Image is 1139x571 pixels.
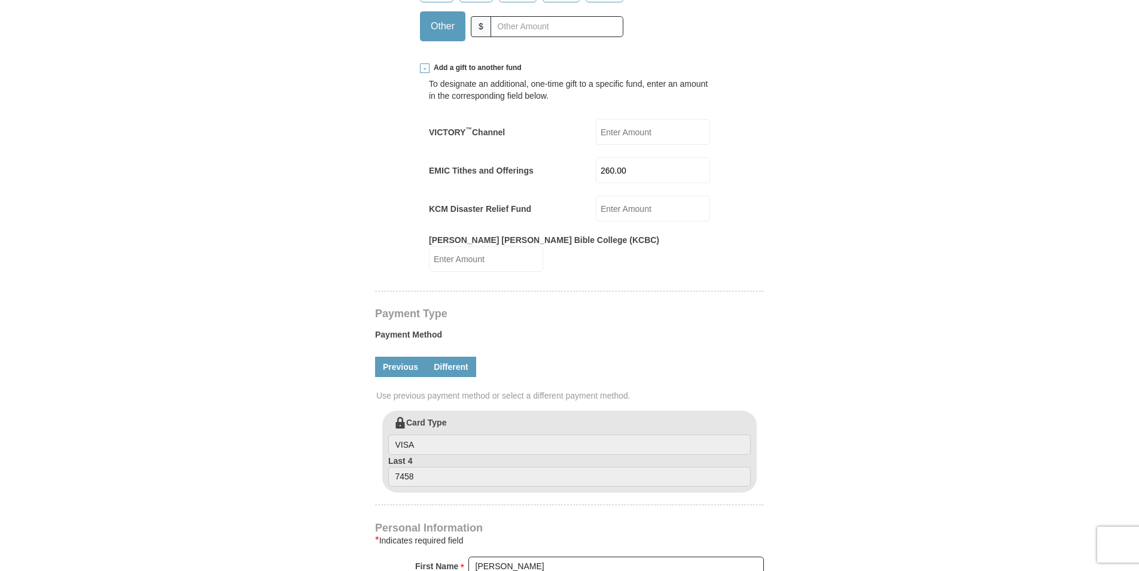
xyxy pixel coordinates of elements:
input: Enter Amount [596,119,710,145]
label: Last 4 [388,455,751,487]
label: Payment Method [375,329,764,347]
label: KCM Disaster Relief Fund [429,203,531,215]
input: Enter Amount [429,246,543,272]
input: Enter Amount [596,157,710,183]
input: Other Amount [491,16,623,37]
div: To designate an additional, one-time gift to a specific fund, enter an amount in the correspondin... [429,78,710,102]
div: Indicates required field [375,533,764,548]
span: $ [471,16,491,37]
a: Different [426,357,476,377]
input: Last 4 [388,467,751,487]
span: Other [425,17,461,35]
label: Card Type [388,417,751,455]
span: Use previous payment method or select a different payment method. [376,390,765,402]
span: Add a gift to another fund [430,63,522,73]
sup: ™ [465,126,472,133]
label: [PERSON_NAME] [PERSON_NAME] Bible College (KCBC) [429,234,659,246]
input: Enter Amount [596,196,710,221]
label: VICTORY Channel [429,126,505,138]
h4: Payment Type [375,309,764,318]
label: EMIC Tithes and Offerings [429,165,534,177]
input: Card Type [388,435,751,455]
h4: Personal Information [375,523,764,533]
a: Previous [375,357,426,377]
